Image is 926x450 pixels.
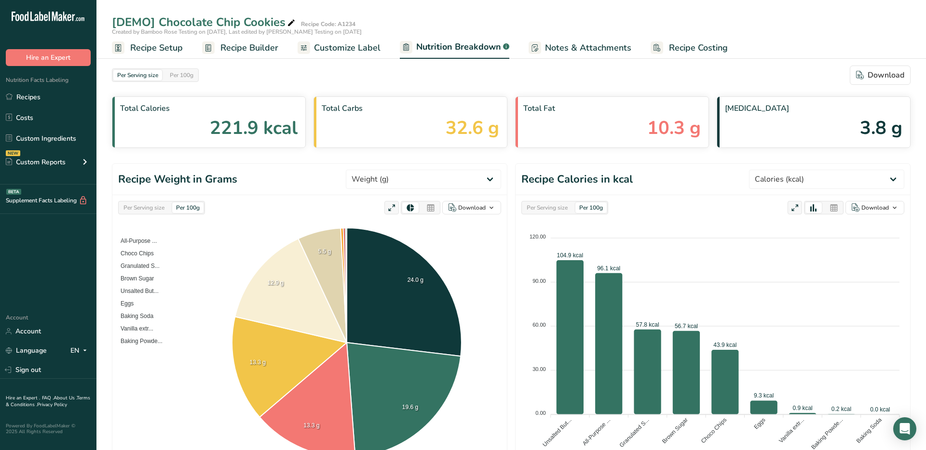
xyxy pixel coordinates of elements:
[535,410,545,416] tspan: 0.00
[112,28,362,36] span: Created by Bamboo Rose Testing on [DATE], Last edited by [PERSON_NAME] Testing on [DATE]
[70,345,91,357] div: EN
[6,157,66,167] div: Custom Reports
[523,103,701,114] span: Total Fat
[113,300,134,307] span: Eggs
[42,395,54,401] a: FAQ .
[6,189,21,195] div: BETA
[752,416,766,430] tspan: Eggs
[651,37,728,59] a: Recipe Costing
[172,202,204,213] div: Per 100g
[113,288,159,294] span: Unsalted But...
[529,37,631,59] a: Notes & Attachments
[210,114,298,142] span: 221.9 kcal
[893,417,916,440] div: Open Intercom Messenger
[113,263,160,269] span: Granulated S...
[700,416,728,444] tspan: Choco Chips
[120,103,298,114] span: Total Calories
[458,203,486,212] div: Download
[669,41,728,54] span: Recipe Costing
[575,202,607,213] div: Per 100g
[845,201,904,214] button: Download
[113,275,154,282] span: Brown Sugar
[202,37,278,59] a: Recipe Builder
[314,41,381,54] span: Customize Label
[856,69,904,81] div: Download
[113,313,153,319] span: Baking Soda
[850,66,911,85] button: Download
[725,103,902,114] span: [MEDICAL_DATA]
[54,395,77,401] a: About Us .
[6,395,40,401] a: Hire an Expert .
[112,37,183,59] a: Recipe Setup
[860,114,902,142] span: 3.8 g
[777,416,805,444] tspan: Vanilla extr...
[113,250,154,257] span: Choco Chips
[120,202,168,213] div: Per Serving size
[6,150,20,156] div: NEW
[618,416,651,449] tspan: Granulated S...
[532,278,546,284] tspan: 90.00
[647,114,701,142] span: 10.3 g
[6,395,90,408] a: Terms & Conditions .
[37,401,67,408] a: Privacy Policy
[113,338,163,344] span: Baking Powde...
[6,342,47,359] a: Language
[113,70,162,80] div: Per Serving size
[521,172,633,187] h1: Recipe Calories in kcal
[113,325,153,332] span: Vanilla extr...
[400,36,509,59] a: Nutrition Breakdown
[581,416,612,447] tspan: All-Purpose ...
[661,416,689,445] tspan: Brown Sugar
[541,416,573,448] tspan: Unsalted But...
[855,416,883,444] tspan: Baking Soda
[118,172,237,187] h1: Recipe Weight in Grams
[545,41,631,54] span: Notes & Attachments
[130,41,183,54] span: Recipe Setup
[301,20,355,28] div: Recipe Code: A1234
[416,40,501,53] span: Nutrition Breakdown
[298,37,381,59] a: Customize Label
[446,114,499,142] span: 32.6 g
[220,41,278,54] span: Recipe Builder
[861,203,889,212] div: Download
[6,49,91,66] button: Hire an Expert
[166,70,197,80] div: Per 100g
[523,202,572,213] div: Per Serving size
[113,238,157,244] span: All-Purpose ...
[322,103,499,114] span: Total Carbs
[6,423,91,435] div: Powered By FoodLabelMaker © 2025 All Rights Reserved
[532,366,546,372] tspan: 30.00
[530,234,546,239] tspan: 120.00
[112,13,297,31] div: [DEMO] Chocolate Chip Cookies
[442,201,501,214] button: Download
[532,322,546,328] tspan: 60.00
